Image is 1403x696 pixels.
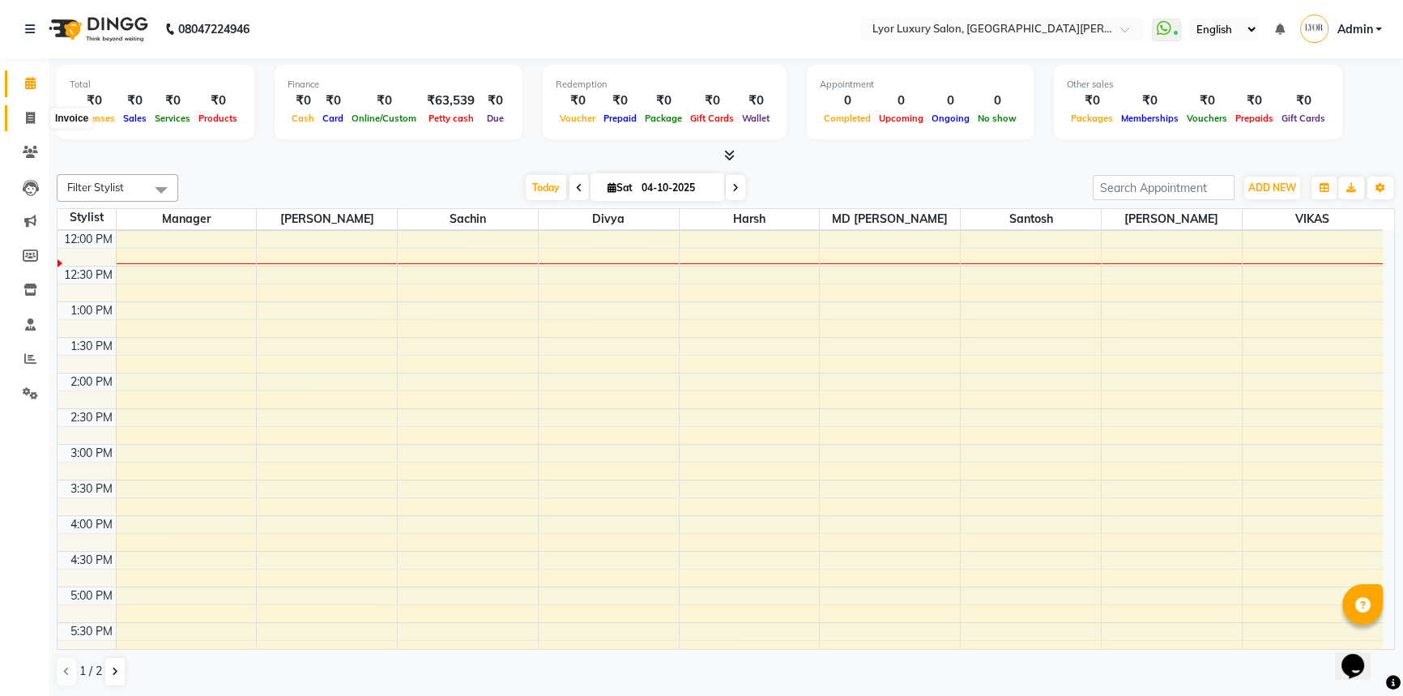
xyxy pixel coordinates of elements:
div: 0 [928,92,974,110]
div: ₹0 [70,92,119,110]
div: ₹0 [1277,92,1329,110]
div: ₹0 [738,92,774,110]
span: santosh [961,209,1101,229]
span: Upcoming [875,113,928,124]
span: Manager [117,209,257,229]
img: Admin [1300,15,1328,43]
div: Appointment [820,78,1021,92]
span: Memberships [1117,113,1183,124]
div: ₹0 [348,92,420,110]
span: Cash [288,113,318,124]
span: Wallet [738,113,774,124]
div: ₹0 [288,92,318,110]
span: Sat [603,181,637,194]
div: 4:00 PM [67,516,116,533]
span: Services [151,113,194,124]
span: Package [641,113,686,124]
span: 1 / 2 [79,663,102,680]
button: ADD NEW [1244,177,1300,199]
div: 3:30 PM [67,480,116,497]
span: harsh [680,209,820,229]
div: 5:30 PM [67,623,116,640]
span: ADD NEW [1248,181,1296,194]
div: ₹0 [1067,92,1117,110]
div: ₹0 [599,92,641,110]
span: [PERSON_NAME] [1102,209,1242,229]
div: ₹0 [318,92,348,110]
div: ₹0 [1231,92,1277,110]
div: 2:00 PM [67,374,116,391]
div: Redemption [556,78,774,92]
span: Admin [1337,21,1372,38]
div: Stylist [58,209,116,226]
input: Search Appointment [1093,175,1235,200]
div: 3:00 PM [67,445,116,462]
div: 0 [974,92,1021,110]
div: 0 [820,92,875,110]
div: ₹0 [641,92,686,110]
div: ₹0 [194,92,241,110]
span: Card [318,113,348,124]
div: 1:30 PM [67,338,116,355]
span: Today [526,175,566,200]
span: Products [194,113,241,124]
div: 4:30 PM [67,552,116,569]
span: Sachin [398,209,538,229]
iframe: chat widget [1335,631,1387,680]
div: Invoice [51,109,92,128]
img: logo [41,6,152,52]
span: divya [539,209,679,229]
span: Sales [119,113,151,124]
span: Filter Stylist [67,181,124,194]
div: ₹0 [556,92,599,110]
span: Ongoing [928,113,974,124]
b: 08047224946 [178,6,249,52]
div: ₹0 [151,92,194,110]
div: 5:00 PM [67,587,116,604]
span: [PERSON_NAME] [257,209,397,229]
div: ₹0 [481,92,510,110]
div: ₹0 [686,92,738,110]
span: Petty cash [424,113,478,124]
span: Gift Cards [686,113,738,124]
div: ₹0 [1117,92,1183,110]
div: 0 [875,92,928,110]
div: 1:00 PM [67,302,116,319]
span: VIKAS [1243,209,1383,229]
div: ₹63,539 [420,92,481,110]
div: Finance [288,78,510,92]
span: Gift Cards [1277,113,1329,124]
span: Vouchers [1183,113,1231,124]
div: Total [70,78,241,92]
span: No show [974,113,1021,124]
span: Packages [1067,113,1117,124]
div: 12:30 PM [61,267,116,284]
div: 12:00 PM [61,231,116,248]
div: Other sales [1067,78,1329,92]
span: Prepaid [599,113,641,124]
span: Prepaids [1231,113,1277,124]
span: Due [483,113,508,124]
div: ₹0 [119,92,151,110]
span: Completed [820,113,875,124]
span: Online/Custom [348,113,420,124]
div: ₹0 [1183,92,1231,110]
span: MD [PERSON_NAME] [820,209,960,229]
input: 2025-10-04 [637,176,718,200]
div: 2:30 PM [67,409,116,426]
span: Voucher [556,113,599,124]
